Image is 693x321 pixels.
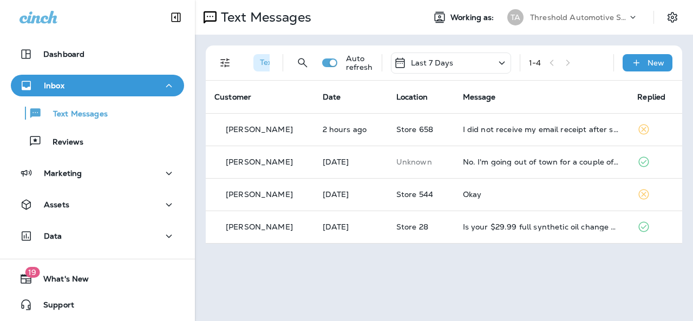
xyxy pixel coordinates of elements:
span: Support [32,300,74,313]
button: 19What's New [11,268,184,290]
button: Filters [214,52,236,74]
div: Is your $29.99 full synthetic oil change deal still happening? [463,222,620,231]
p: This customer does not have a last location and the phone number they messaged is not assigned to... [396,158,446,166]
span: Store 544 [396,189,433,199]
p: Dashboard [43,50,84,58]
span: Date [323,92,341,102]
p: [PERSON_NAME] [226,190,293,199]
p: [PERSON_NAME] [226,125,293,134]
span: Store 28 [396,222,428,232]
p: Oct 15, 2025 09:57 AM [323,125,379,134]
span: Message [463,92,496,102]
button: Reviews [11,130,184,153]
button: Marketing [11,162,184,184]
div: No. I'm going out of town for a couple of weeks so I will reschedule when I get back. [463,158,620,166]
p: Text Messages [217,9,311,25]
span: What's New [32,274,89,287]
span: Customer [214,92,251,102]
div: TA [507,9,524,25]
p: Data [44,232,62,240]
span: Location [396,92,428,102]
button: Data [11,225,184,247]
span: Working as: [450,13,496,22]
p: [PERSON_NAME] [226,158,293,166]
button: Support [11,294,184,316]
button: Assets [11,194,184,215]
p: Oct 10, 2025 07:33 PM [323,222,379,231]
button: Search Messages [292,52,313,74]
p: Oct 13, 2025 08:22 PM [323,158,379,166]
p: [PERSON_NAME] [226,222,293,231]
p: Assets [44,200,69,209]
p: Auto refresh [346,54,373,71]
button: Collapse Sidebar [161,6,191,28]
div: Okay [463,190,620,199]
button: Inbox [11,75,184,96]
p: Text Messages [42,109,108,120]
div: I did not receive my email receipt after service yesterday. How do I get it resent please? [463,125,620,134]
p: Reviews [42,137,83,148]
span: 19 [25,267,40,278]
p: Threshold Automotive Service dba Grease Monkey [530,13,627,22]
button: Text Messages [11,102,184,125]
div: Text Direction:Incoming [253,54,364,71]
p: Inbox [44,81,64,90]
button: Settings [663,8,682,27]
p: Last 7 Days [411,58,454,67]
span: Text Direction : Incoming [260,57,346,67]
span: Replied [637,92,665,102]
p: New [648,58,664,67]
p: Marketing [44,169,82,178]
button: Dashboard [11,43,184,65]
div: 1 - 4 [529,58,541,67]
span: Store 658 [396,125,433,134]
p: Oct 13, 2025 04:01 PM [323,190,379,199]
